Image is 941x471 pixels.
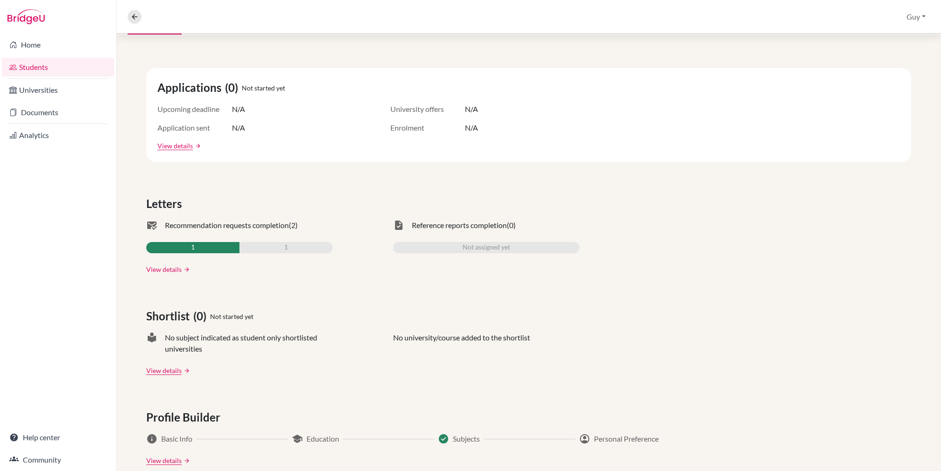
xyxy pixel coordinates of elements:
button: Guy [902,8,930,26]
span: (0) [507,220,516,231]
span: N/A [465,104,478,115]
a: Help center [2,428,114,447]
span: Applications [157,79,225,96]
span: 1 [191,242,195,253]
span: (2) [289,220,298,231]
span: Letters [146,195,185,212]
span: Reference reports completion [412,220,507,231]
a: Analytics [2,126,114,145]
span: Application sent [157,122,232,133]
span: info [146,433,157,444]
a: View details [146,456,182,465]
a: arrow_forward [193,143,201,149]
a: arrow_forward [182,457,190,464]
span: Education [307,433,339,444]
span: Shortlist [146,308,193,325]
span: (0) [193,308,210,325]
span: Recommendation requests completion [165,220,289,231]
a: View details [146,264,182,274]
a: Home [2,35,114,54]
span: mark_email_read [146,220,157,231]
span: Enrolment [390,122,465,133]
span: Not started yet [242,83,285,93]
span: No subject indicated as student only shortlisted universities [165,332,333,354]
span: N/A [465,122,478,133]
a: Students [2,58,114,76]
a: Universities [2,81,114,99]
span: 1 [284,242,288,253]
span: Subjects [453,433,480,444]
span: Success [438,433,449,444]
span: task [393,220,404,231]
img: Bridge-U [7,9,45,24]
span: Not started yet [210,312,253,321]
span: N/A [232,104,245,115]
a: View details [146,366,182,375]
a: arrow_forward [182,266,190,273]
a: View details [157,141,193,151]
span: account_circle [579,433,590,444]
a: arrow_forward [182,367,190,374]
span: Upcoming deadline [157,104,232,115]
p: No university/course added to the shortlist [393,332,530,354]
span: University offers [390,104,465,115]
span: school [292,433,303,444]
a: Documents [2,103,114,122]
span: Basic Info [161,433,192,444]
span: Not assigned yet [463,242,510,253]
span: Profile Builder [146,409,224,426]
a: Community [2,450,114,469]
span: N/A [232,122,245,133]
span: Personal Preference [594,433,659,444]
span: local_library [146,332,157,354]
span: (0) [225,79,242,96]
